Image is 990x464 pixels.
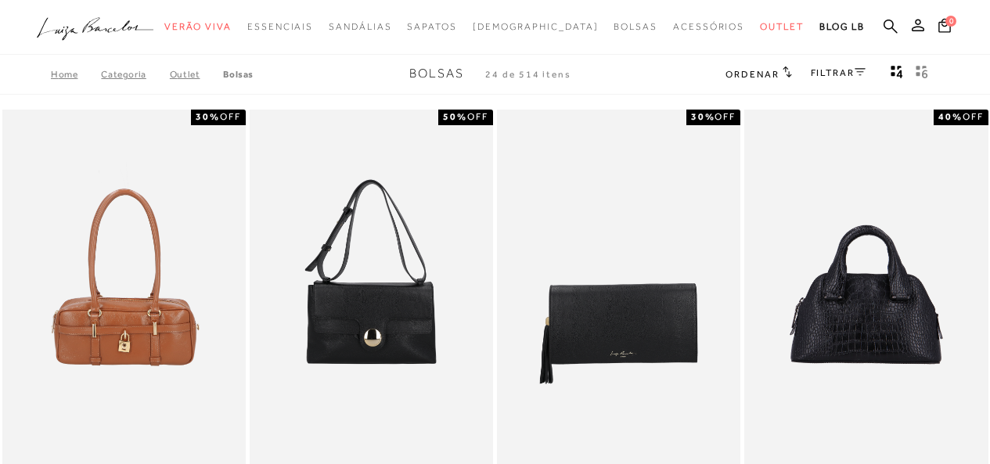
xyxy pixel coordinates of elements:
button: Mostrar 4 produtos por linha [886,64,908,85]
span: OFF [715,111,736,122]
span: Ordenar [725,69,779,80]
span: OFF [467,111,488,122]
span: Essenciais [247,21,313,32]
span: OFF [963,111,984,122]
span: OFF [220,111,241,122]
a: noSubCategoriesText [329,13,391,41]
a: noSubCategoriesText [247,13,313,41]
span: [DEMOGRAPHIC_DATA] [473,21,599,32]
a: Home [51,69,101,80]
span: Outlet [760,21,804,32]
a: Bolsas [223,69,254,80]
strong: 40% [938,111,963,122]
span: BLOG LB [819,21,865,32]
strong: 30% [691,111,715,122]
a: noSubCategoriesText [673,13,744,41]
button: gridText6Desc [911,64,933,85]
a: noSubCategoriesText [164,13,232,41]
a: Categoria [101,69,169,80]
a: BLOG LB [819,13,865,41]
a: noSubCategoriesText [760,13,804,41]
span: Bolsas [614,21,657,32]
a: noSubCategoriesText [473,13,599,41]
button: 0 [934,17,956,38]
span: Verão Viva [164,21,232,32]
span: Sandálias [329,21,391,32]
a: FILTRAR [811,67,866,78]
span: Acessórios [673,21,744,32]
span: Sapatos [407,21,456,32]
span: Bolsas [409,67,464,81]
a: Outlet [170,69,224,80]
span: 24 de 514 itens [485,69,571,80]
a: noSubCategoriesText [407,13,456,41]
span: 0 [945,16,956,27]
a: noSubCategoriesText [614,13,657,41]
strong: 30% [196,111,220,122]
strong: 50% [443,111,467,122]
